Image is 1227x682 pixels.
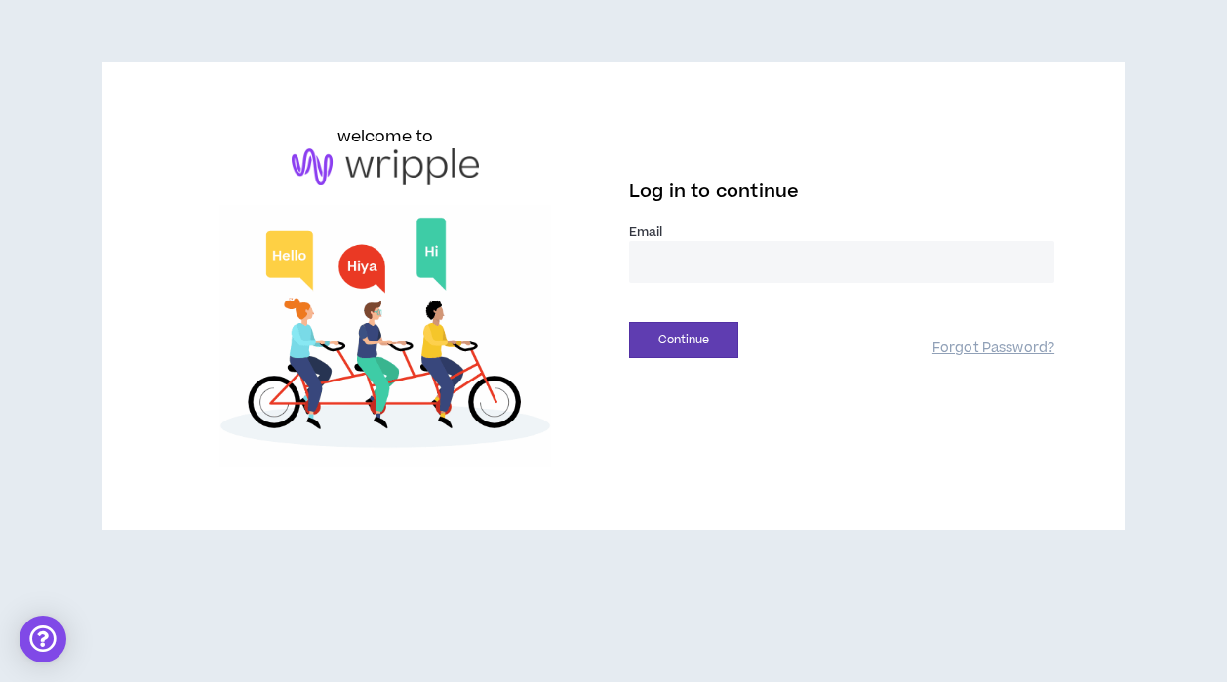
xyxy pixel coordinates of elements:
button: Continue [629,322,738,358]
div: Open Intercom Messenger [20,616,66,662]
a: Forgot Password? [932,340,1054,358]
img: Welcome to Wripple [173,205,598,467]
img: logo-brand.png [292,148,479,185]
h6: welcome to [337,125,434,148]
span: Log in to continue [629,180,799,204]
label: Email [629,223,1054,241]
